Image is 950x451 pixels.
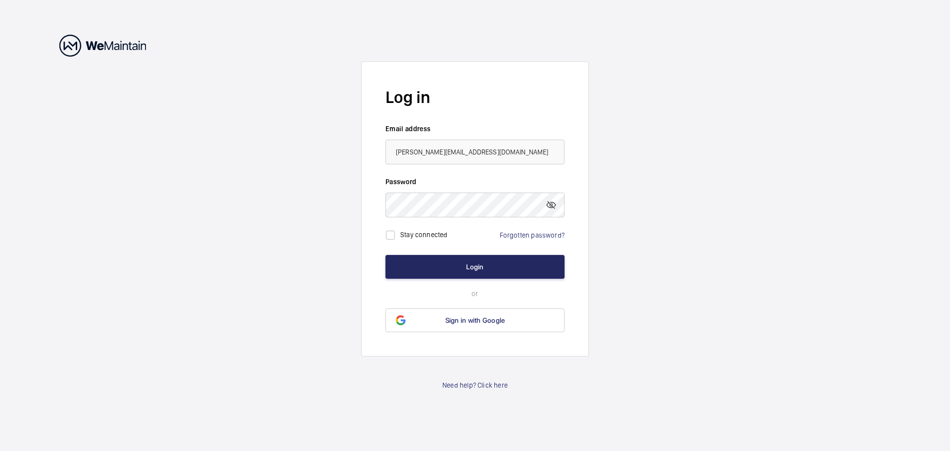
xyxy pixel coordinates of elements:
a: Need help? Click here [442,380,508,390]
input: Your email address [385,140,565,164]
h2: Log in [385,86,565,109]
p: or [385,289,565,299]
a: Forgotten password? [500,231,565,239]
button: Login [385,255,565,279]
label: Email address [385,124,565,134]
span: Sign in with Google [445,316,505,324]
label: Password [385,177,565,187]
label: Stay connected [400,230,448,238]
